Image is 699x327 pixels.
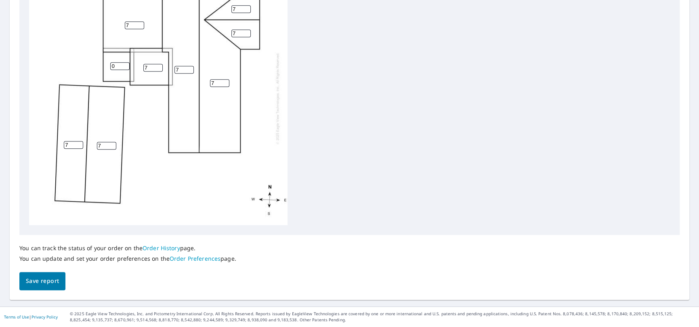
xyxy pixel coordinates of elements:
span: Save report [26,276,59,286]
button: Save report [19,272,65,290]
p: | [4,314,58,319]
a: Terms of Use [4,314,29,320]
p: You can update and set your order preferences on the page. [19,255,236,262]
p: You can track the status of your order on the page. [19,245,236,252]
p: © 2025 Eagle View Technologies, Inc. and Pictometry International Corp. All Rights Reserved. Repo... [70,311,695,323]
a: Order Preferences [170,255,220,262]
a: Order History [143,244,180,252]
a: Privacy Policy [31,314,58,320]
